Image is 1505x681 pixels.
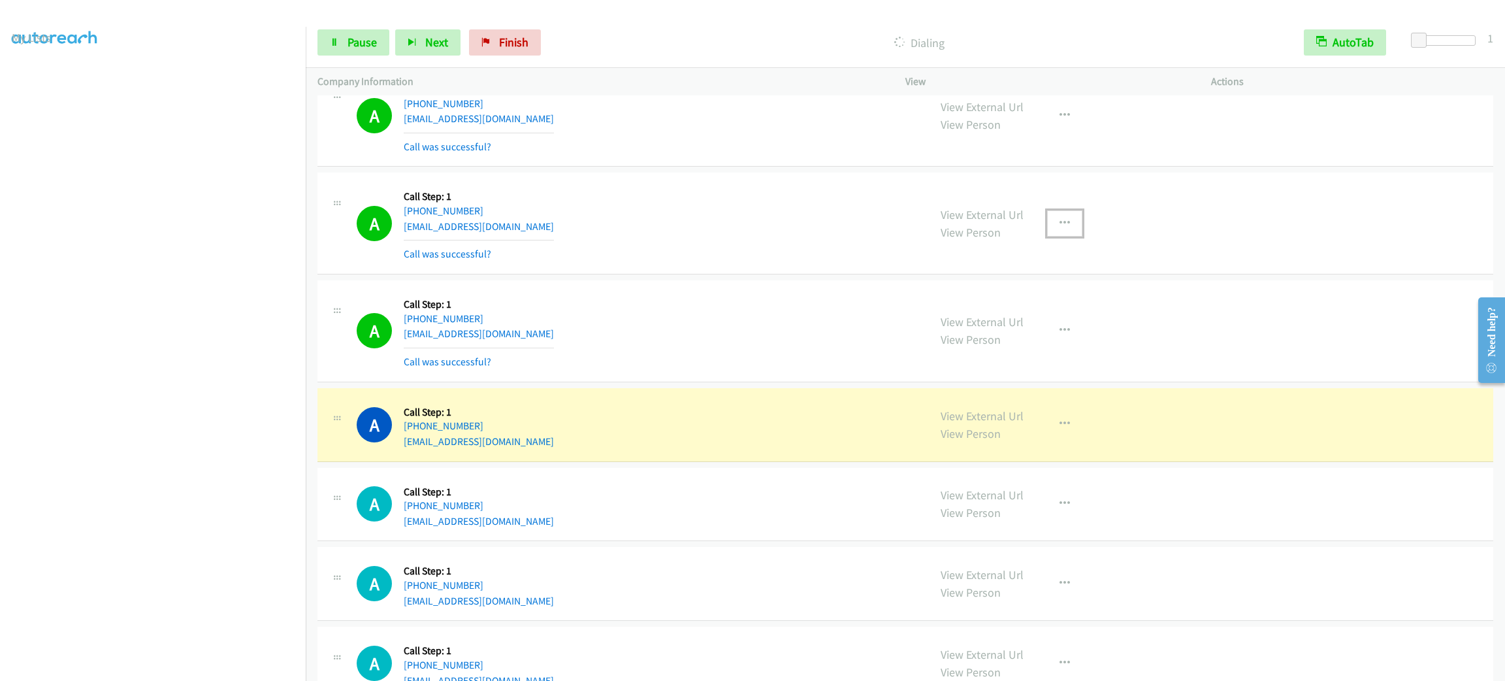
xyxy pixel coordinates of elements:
[357,313,392,348] h1: A
[395,29,461,56] button: Next
[941,488,1024,503] a: View External Url
[404,435,554,448] a: [EMAIL_ADDRESS][DOMAIN_NAME]
[469,29,541,56] a: Finish
[941,207,1024,222] a: View External Url
[941,505,1001,520] a: View Person
[941,99,1024,114] a: View External Url
[905,74,1188,90] p: View
[404,312,483,325] a: [PHONE_NUMBER]
[1304,29,1386,56] button: AutoTab
[404,579,483,591] a: [PHONE_NUMBER]
[357,407,392,442] h1: A
[941,647,1024,662] a: View External Url
[558,34,1280,52] p: Dialing
[404,141,491,153] a: Call was successful?
[404,97,483,110] a: [PHONE_NUMBER]
[499,35,528,50] span: Finish
[357,486,392,522] div: The call is yet to be attempted
[404,220,554,233] a: [EMAIL_ADDRESS][DOMAIN_NAME]
[404,515,554,527] a: [EMAIL_ADDRESS][DOMAIN_NAME]
[404,356,491,368] a: Call was successful?
[404,112,554,125] a: [EMAIL_ADDRESS][DOMAIN_NAME]
[12,58,306,679] iframe: To enrich screen reader interactions, please activate Accessibility in Grammarly extension settings
[1211,74,1493,90] p: Actions
[357,646,392,681] h1: A
[404,499,483,512] a: [PHONE_NUMBER]
[404,190,554,203] h5: Call Step: 1
[941,225,1001,240] a: View Person
[404,298,554,311] h5: Call Step: 1
[404,486,554,499] h5: Call Step: 1
[357,566,392,601] h1: A
[941,585,1001,600] a: View Person
[404,420,483,432] a: [PHONE_NUMBER]
[404,659,483,671] a: [PHONE_NUMBER]
[404,644,554,657] h5: Call Step: 1
[404,205,483,217] a: [PHONE_NUMBER]
[317,29,389,56] a: Pause
[1467,288,1505,392] iframe: Resource Center
[941,426,1001,441] a: View Person
[404,565,554,578] h5: Call Step: 1
[404,248,491,260] a: Call was successful?
[404,595,554,607] a: [EMAIL_ADDRESS][DOMAIN_NAME]
[357,98,392,133] h1: A
[348,35,377,50] span: Pause
[941,665,1001,680] a: View Person
[404,406,554,419] h5: Call Step: 1
[941,117,1001,132] a: View Person
[425,35,448,50] span: Next
[941,567,1024,582] a: View External Url
[357,206,392,241] h1: A
[357,486,392,522] h1: A
[404,327,554,340] a: [EMAIL_ADDRESS][DOMAIN_NAME]
[941,408,1024,424] a: View External Url
[941,314,1024,329] a: View External Url
[357,646,392,681] div: The call is yet to be attempted
[1487,29,1493,47] div: 1
[12,30,51,45] a: My Lists
[317,74,882,90] p: Company Information
[941,332,1001,347] a: View Person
